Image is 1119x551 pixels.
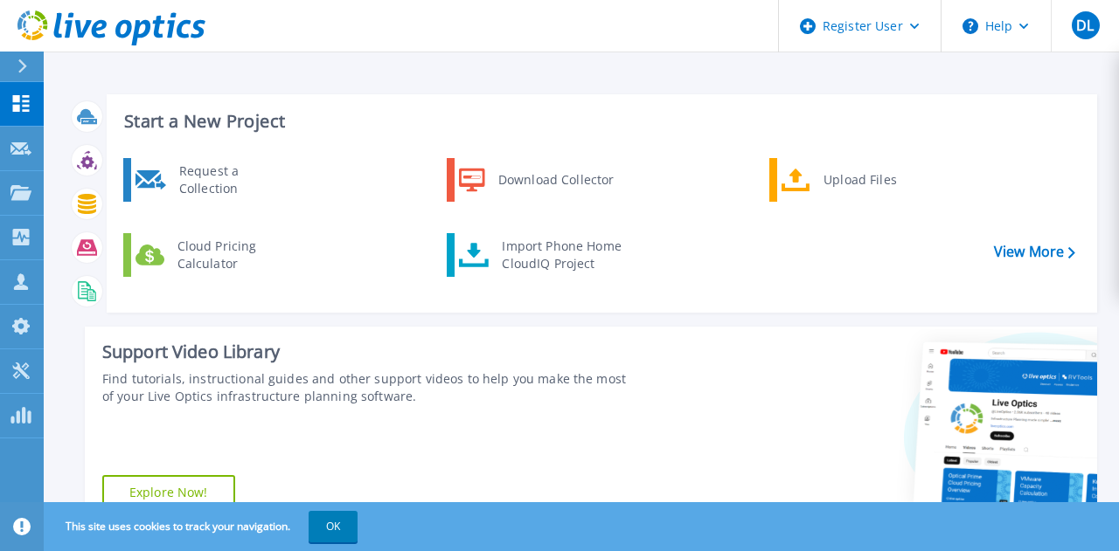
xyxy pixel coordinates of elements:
div: Find tutorials, instructional guides and other support videos to help you make the most of your L... [102,370,629,405]
button: OK [309,511,358,542]
a: Download Collector [447,158,626,202]
a: Explore Now! [102,475,235,510]
div: Download Collector [490,162,622,197]
a: Cloud Pricing Calculator [123,233,302,277]
span: This site uses cookies to track your navigation. [48,511,358,542]
span: DL [1076,18,1094,32]
a: View More [994,244,1075,260]
div: Upload Files [815,162,944,197]
a: Request a Collection [123,158,302,202]
h3: Start a New Project [124,112,1074,131]
div: Cloud Pricing Calculator [169,238,298,272]
div: Support Video Library [102,341,629,363]
div: Import Phone Home CloudIQ Project [493,238,629,272]
div: Request a Collection [170,162,298,197]
a: Upload Files [769,158,949,202]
